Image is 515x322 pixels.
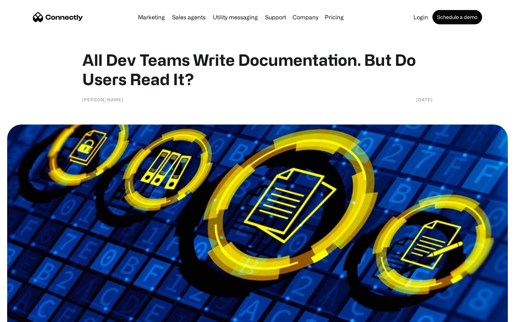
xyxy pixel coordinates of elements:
[14,309,43,319] ul: Language list
[416,96,433,103] div: [DATE]
[432,10,482,24] a: Schedule a demo
[82,50,433,89] h1: All Dev Teams Write Documentation. But Do Users Read It?
[82,96,123,103] div: [PERSON_NAME]
[7,309,43,319] aside: Language selected: English
[322,14,347,20] a: Pricing
[411,14,431,20] a: Login
[293,12,318,22] div: Company
[169,14,209,20] a: Sales agents
[210,14,261,20] a: Utility messaging
[262,14,289,20] a: Support
[135,14,168,20] a: Marketing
